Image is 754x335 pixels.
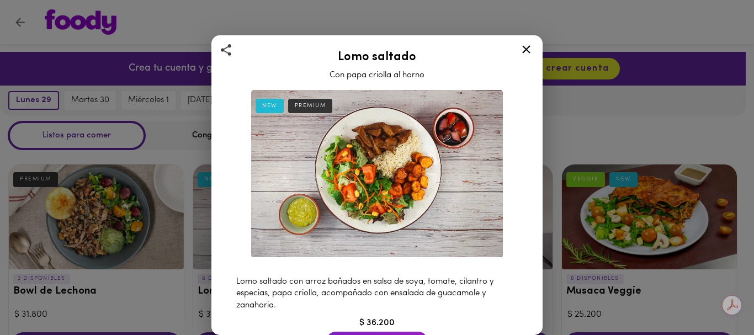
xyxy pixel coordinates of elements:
div: NEW [256,99,284,113]
div: $ 36.200 [225,317,529,329]
span: Lomo saltado con arroz bañados en salsa de soya, tomate, cilantro y especias, papa criolla, acomp... [236,278,494,310]
div: PREMIUM [288,99,333,113]
span: Con papa criolla al horno [330,71,424,79]
iframe: Messagebird Livechat Widget [690,271,743,324]
img: Lomo saltado [251,90,503,258]
h2: Lomo saltado [225,51,529,64]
